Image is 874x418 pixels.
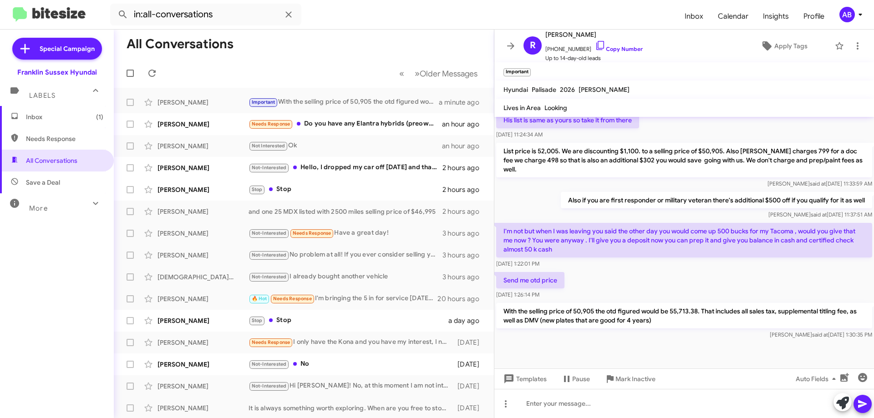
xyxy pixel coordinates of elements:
span: 2026 [560,86,575,94]
span: Not-Interested [252,383,287,389]
div: It is always something worth exploring. When are you free to stop by? You can sit with [PERSON_NA... [249,403,453,413]
button: Next [409,64,483,83]
span: Templates [502,371,547,387]
div: I only have the Kona and you have my interest, I need to know more...[PERSON_NAME] [249,337,453,347]
div: [PERSON_NAME] [158,360,249,369]
div: [PERSON_NAME] [158,185,249,194]
a: Profile [796,3,832,30]
nav: Page navigation example [394,64,483,83]
div: With the selling price of 50,905 the otd figured would be 55,713.38. That includes all sales tax,... [249,97,439,107]
span: Older Messages [420,69,478,79]
div: [DATE] [453,382,487,391]
button: Previous [394,64,410,83]
p: With the selling price of 50,905 the otd figured would be 55,713.38. That includes all sales tax,... [496,303,872,328]
small: Important [503,68,531,76]
div: [PERSON_NAME] [158,207,249,216]
button: Mark Inactive [597,371,663,387]
div: [PERSON_NAME] [158,120,249,129]
button: AB [832,7,864,22]
span: Apply Tags [774,38,808,54]
span: [DATE] 11:24:34 AM [496,131,543,138]
span: [DATE] 1:22:01 PM [496,260,539,267]
span: (1) [96,112,103,121]
span: Needs Response [26,134,103,143]
div: [PERSON_NAME] [158,294,249,303]
span: said at [812,331,828,338]
div: Do you have any Elantra hybrids (preowned or new)? [249,119,442,129]
span: Save a Deal [26,178,60,187]
div: I'm bringing the 5 in for service [DATE] so I'll see you sometime [DATE] have a nice day off [249,293,437,304]
div: [DEMOGRAPHIC_DATA][PERSON_NAME] [158,272,249,282]
div: [DATE] [453,338,487,347]
div: [PERSON_NAME] [158,316,249,325]
div: Hello, I dropped my car off [DATE] and thankfully got it fixed. I appreciate you reaching out, bu... [249,162,442,173]
span: Hyundai [503,86,528,94]
div: and one 25 MDX listed with 2500 miles selling price of $46,995 [249,207,442,216]
p: List price is 52,005. We are discounting $1,100. to a selling price of $50,905. Also [PERSON_NAME... [496,143,872,177]
div: AB [839,7,855,22]
button: Apply Tags [737,38,830,54]
div: [PERSON_NAME] [158,163,249,172]
span: [PERSON_NAME] [DATE] 11:37:51 AM [768,211,872,218]
a: Calendar [711,3,756,30]
span: Special Campaign [40,44,95,53]
span: Looking [544,104,567,112]
span: Needs Response [252,121,290,127]
div: [PERSON_NAME] [158,251,249,260]
span: Important [252,99,275,105]
span: [PERSON_NAME] [DATE] 11:33:59 AM [767,180,872,187]
div: a day ago [448,316,487,325]
div: [PERSON_NAME] [158,229,249,238]
span: Palisade [532,86,556,94]
span: Not-Interested [252,361,287,367]
span: Labels [29,91,56,100]
span: Stop [252,186,263,192]
div: [PERSON_NAME] [158,403,249,413]
a: Inbox [677,3,711,30]
p: Also if you are first responder or military veteran there's additional $500 off if you qualify fo... [561,192,872,208]
button: Templates [494,371,554,387]
span: R [530,38,536,53]
div: 2 hours ago [442,185,487,194]
span: Auto Fields [796,371,839,387]
span: Mark Inactive [615,371,655,387]
span: Not-Interested [252,252,287,258]
span: 🔥 Hot [252,296,267,302]
span: Not-Interested [252,230,287,236]
div: Stop [249,184,442,195]
span: « [399,68,404,79]
div: [PERSON_NAME] [158,338,249,347]
div: 3 hours ago [442,272,487,282]
div: 3 hours ago [442,251,487,260]
div: 2 hours ago [442,207,487,216]
div: Ok [249,141,442,151]
span: [PHONE_NUMBER] [545,40,643,54]
span: Not Interested [252,143,285,149]
p: His list is same as yours so take it from there [496,112,639,128]
p: I'm not but when I was leaving you said the other day you would come up 500 bucks for my Tacoma ,... [496,223,872,257]
a: Copy Number [595,45,643,52]
button: Auto Fields [788,371,847,387]
span: Pause [572,371,590,387]
h1: All Conversations [127,37,234,51]
span: Stop [252,317,263,323]
span: » [415,68,420,79]
div: [DATE] [453,403,487,413]
span: More [29,204,48,212]
a: Special Campaign [12,38,102,60]
button: Pause [554,371,597,387]
div: [PERSON_NAME] [158,382,249,391]
span: Needs Response [252,339,290,345]
div: a minute ago [439,98,487,107]
div: [DATE] [453,360,487,369]
a: Insights [756,3,796,30]
span: All Conversations [26,156,77,165]
span: Up to 14-day-old leads [545,54,643,63]
span: Not-Interested [252,165,287,171]
p: Send me otd price [496,272,564,288]
span: [DATE] 1:26:14 PM [496,291,539,298]
div: Have a great day! [249,228,442,238]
